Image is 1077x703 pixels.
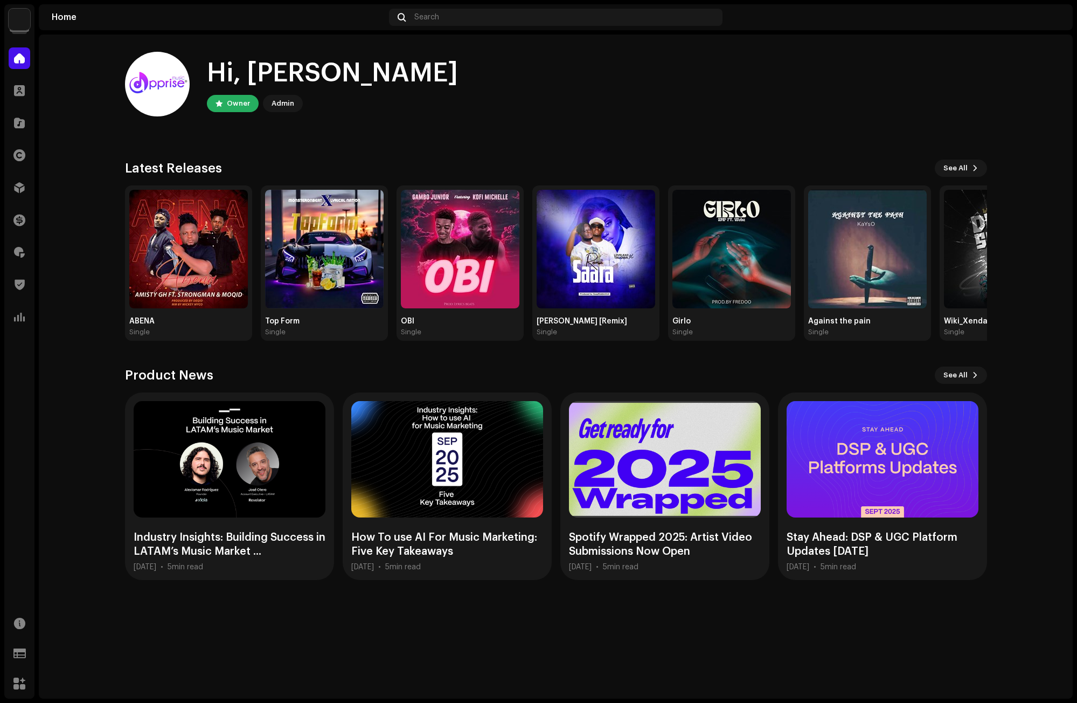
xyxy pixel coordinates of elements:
div: Home [52,13,385,22]
div: Top Form [265,317,384,326]
div: [DATE] [134,563,156,571]
img: e6e3ab9f-e59d-4091-9825-85bf6aac3e12 [944,190,1062,308]
div: Girlo [672,317,791,326]
span: min read [172,563,203,571]
div: • [596,563,599,571]
div: Single [537,328,557,336]
img: 5a0a936b-7e0d-47a4-b27f-abdc9a83c0dc [672,190,791,308]
div: [DATE] [351,563,374,571]
div: Hi, [PERSON_NAME] [207,56,458,91]
img: 67954b43-067b-4802-b1d0-67c0942ef8e8 [401,190,519,308]
span: See All [943,157,968,179]
h3: Product News [125,367,213,384]
div: • [378,563,381,571]
div: OBI [401,317,519,326]
div: • [161,563,163,571]
div: [DATE] [569,563,592,571]
span: Search [414,13,439,22]
div: • [814,563,816,571]
img: 1c16f3de-5afb-4452-805d-3f3454e20b1b [9,9,30,30]
div: Single [265,328,286,336]
div: Single [129,328,150,336]
div: Industry Insights: Building Success in LATAM’s Music Market ... [134,530,325,559]
div: 5 [168,563,203,571]
div: 5 [603,563,638,571]
div: Wiki_Xenda_-_Don_t_Shout_-_Mix_By_BlessBeatz.wav [944,317,1062,326]
img: 94355213-6620-4dec-931c-2264d4e76804 [125,52,190,116]
div: Single [672,328,693,336]
div: Single [944,328,964,336]
div: ABENA [129,317,248,326]
img: 94355213-6620-4dec-931c-2264d4e76804 [1043,9,1060,26]
span: See All [943,364,968,386]
div: [DATE] [787,563,809,571]
img: 8ddffa06-1f94-42cc-a5ef-f837ea5d2dc8 [129,190,248,308]
div: Spotify Wrapped 2025: Artist Video Submissions Now Open [569,530,761,559]
div: How To use AI For Music Marketing: Five Key Takeaways [351,530,543,559]
div: 5 [385,563,421,571]
img: cdf2a766-e2f9-46bd-bb6b-9905fc430ede [537,190,655,308]
h3: Latest Releases [125,160,222,177]
div: Admin [272,97,294,110]
div: [PERSON_NAME] [Remix] [537,317,655,326]
span: min read [390,563,421,571]
span: min read [825,563,856,571]
div: Single [401,328,421,336]
div: Stay Ahead: DSP & UGC Platform Updates [DATE] [787,530,978,559]
div: Single [808,328,829,336]
img: 4bb2205e-5fb1-421f-97d8-34ccaafbca65 [265,190,384,308]
button: See All [935,160,987,177]
div: 5 [821,563,856,571]
img: da9aa281-f2b9-441d-acab-b1221056f786 [808,190,927,308]
div: Against the pain [808,317,927,326]
div: Owner [227,97,250,110]
button: See All [935,367,987,384]
span: min read [607,563,638,571]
